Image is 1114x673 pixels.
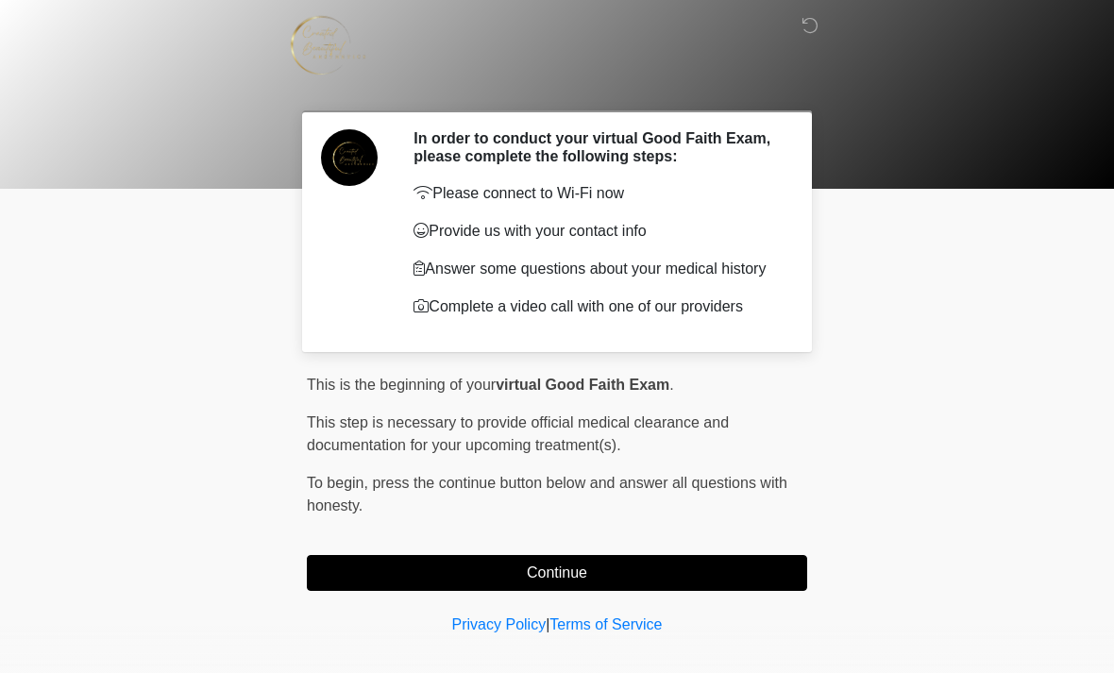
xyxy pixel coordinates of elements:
[549,616,662,632] a: Terms of Service
[307,475,372,491] span: To begin,
[546,616,549,632] a: |
[414,295,779,318] p: Complete a video call with one of our providers
[307,414,729,453] span: This step is necessary to provide official medical clearance and documentation for your upcoming ...
[452,616,547,632] a: Privacy Policy
[669,377,673,393] span: .
[414,129,779,165] h2: In order to conduct your virtual Good Faith Exam, please complete the following steps:
[414,258,779,280] p: Answer some questions about your medical history
[307,475,787,513] span: press the continue button below and answer all questions with honesty.
[288,14,367,76] img: Created Beautiful Aesthetics Logo
[307,555,807,591] button: Continue
[414,220,779,243] p: Provide us with your contact info
[414,182,779,205] p: Please connect to Wi-Fi now
[321,129,378,186] img: Agent Avatar
[496,377,669,393] strong: virtual Good Faith Exam
[307,377,496,393] span: This is the beginning of your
